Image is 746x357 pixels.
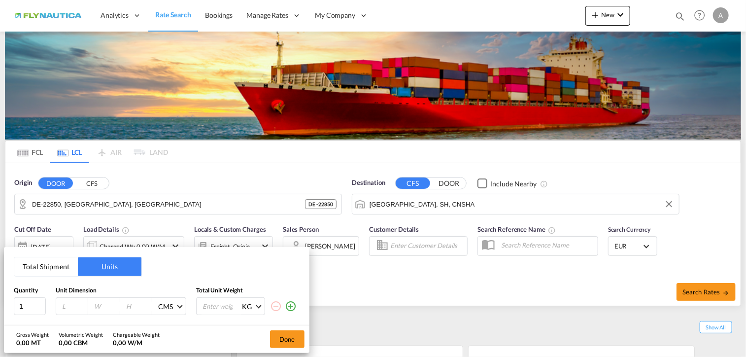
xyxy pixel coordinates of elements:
div: Gross Weight [16,331,49,338]
div: 0,00 W/M [113,338,160,347]
div: 0,00 CBM [59,338,103,347]
md-icon: icon-plus-circle-outline [285,300,297,312]
button: Total Shipment [14,257,78,276]
div: 0,00 MT [16,338,49,347]
button: Done [270,330,305,348]
div: Total Unit Weight [196,286,300,295]
div: Volumetric Weight [59,331,103,338]
div: Chargeable Weight [113,331,160,338]
input: L [61,302,88,311]
button: Units [78,257,141,276]
input: Qty [14,297,46,315]
input: Enter weight [202,298,241,315]
div: CMS [158,302,173,311]
div: KG [242,302,252,311]
input: H [125,302,152,311]
input: W [93,302,120,311]
md-icon: icon-minus-circle-outline [270,300,282,312]
div: Quantity [14,286,46,295]
div: Unit Dimension [56,286,186,295]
